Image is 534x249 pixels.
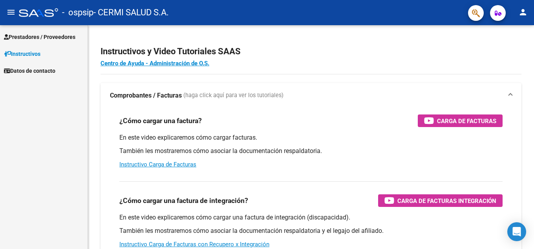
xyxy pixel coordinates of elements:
div: Open Intercom Messenger [507,222,526,241]
span: Carga de Facturas Integración [397,196,496,206]
a: Instructivo Carga de Facturas con Recupero x Integración [119,241,269,248]
p: También les mostraremos cómo asociar la documentación respaldatoria y el legajo del afiliado. [119,227,503,235]
button: Carga de Facturas [418,114,503,127]
mat-icon: menu [6,7,16,17]
span: Prestadores / Proveedores [4,33,75,41]
strong: Comprobantes / Facturas [110,91,182,100]
span: - ospsip [62,4,93,21]
mat-expansion-panel-header: Comprobantes / Facturas (haga click aquí para ver los tutoriales) [101,83,521,108]
p: En este video explicaremos cómo cargar una factura de integración (discapacidad). [119,213,503,222]
p: También les mostraremos cómo asociar la documentación respaldatoria. [119,147,503,155]
mat-icon: person [518,7,528,17]
button: Carga de Facturas Integración [378,194,503,207]
span: Carga de Facturas [437,116,496,126]
h3: ¿Cómo cargar una factura? [119,115,202,126]
a: Instructivo Carga de Facturas [119,161,196,168]
a: Centro de Ayuda - Administración de O.S. [101,60,209,67]
h3: ¿Cómo cargar una factura de integración? [119,195,248,206]
span: Instructivos [4,50,40,58]
span: Datos de contacto [4,66,55,75]
span: (haga click aquí para ver los tutoriales) [183,91,283,100]
h2: Instructivos y Video Tutoriales SAAS [101,44,521,59]
p: En este video explicaremos cómo cargar facturas. [119,133,503,142]
span: - CERMI SALUD S.A. [93,4,169,21]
